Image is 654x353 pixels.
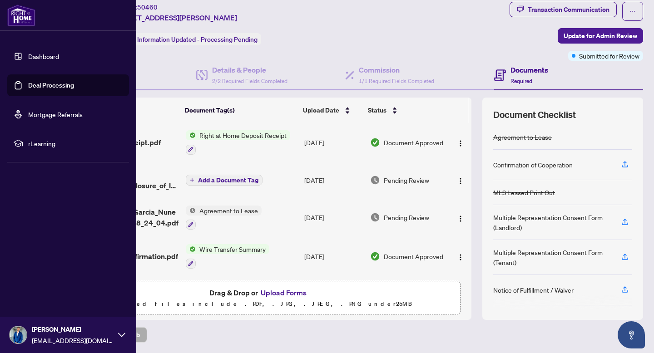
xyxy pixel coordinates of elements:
[493,108,576,121] span: Document Checklist
[370,251,380,261] img: Document Status
[510,2,617,17] button: Transaction Communication
[579,51,639,61] span: Submitted for Review
[196,130,290,140] span: Right at Home Deposit Receipt
[453,135,468,150] button: Logo
[28,52,59,60] a: Dashboard
[186,244,269,269] button: Status IconWire Transfer Summary
[510,64,548,75] h4: Documents
[457,177,464,185] img: Logo
[64,299,455,309] p: Supported files include .PDF, .JPG, .JPEG, .PNG under 25 MB
[209,287,309,299] span: Drag & Drop or
[28,110,83,118] a: Mortgage Referrals
[186,130,196,140] img: Status Icon
[384,212,429,222] span: Pending Review
[32,335,114,345] span: [EMAIL_ADDRESS][DOMAIN_NAME]
[510,78,532,84] span: Required
[384,251,443,261] span: Document Approved
[301,123,366,162] td: [DATE]
[113,33,261,45] div: Status:
[453,210,468,225] button: Logo
[28,81,74,89] a: Deal Processing
[137,3,158,11] span: 50460
[196,244,269,254] span: Wire Transfer Summary
[493,285,574,295] div: Notice of Fulfillment / Waiver
[190,178,194,182] span: plus
[299,98,364,123] th: Upload Date
[301,162,366,198] td: [DATE]
[212,64,287,75] h4: Details & People
[113,12,237,23] span: [STREET_ADDRESS][PERSON_NAME]
[359,64,434,75] h4: Commission
[370,175,380,185] img: Document Status
[186,130,290,155] button: Status IconRight at Home Deposit Receipt
[186,244,196,254] img: Status Icon
[493,132,552,142] div: Agreement to Lease
[303,105,339,115] span: Upload Date
[453,173,468,187] button: Logo
[564,29,637,43] span: Update for Admin Review
[301,237,366,276] td: [DATE]
[359,78,434,84] span: 1/1 Required Fields Completed
[528,2,609,17] div: Transaction Communication
[186,206,196,216] img: Status Icon
[493,247,610,267] div: Multiple Representation Consent Form (Tenant)
[370,137,380,147] img: Document Status
[384,137,443,147] span: Document Approved
[368,105,386,115] span: Status
[258,287,309,299] button: Upload Forms
[7,5,35,26] img: logo
[198,177,258,183] span: Add a Document Tag
[32,324,114,334] span: [PERSON_NAME]
[493,160,573,170] div: Confirmation of Cooperation
[137,35,258,44] span: Information Updated - Processing Pending
[493,187,555,197] div: MLS Leased Print Out
[457,254,464,261] img: Logo
[618,321,645,348] button: Open asap
[181,98,299,123] th: Document Tag(s)
[370,212,380,222] img: Document Status
[186,206,262,230] button: Status IconAgreement to Lease
[364,98,446,123] th: Status
[10,326,27,343] img: Profile Icon
[186,174,263,186] button: Add a Document Tag
[301,198,366,237] td: [DATE]
[453,249,468,264] button: Logo
[28,138,123,148] span: rLearning
[212,78,287,84] span: 2/2 Required Fields Completed
[457,140,464,147] img: Logo
[384,175,429,185] span: Pending Review
[457,215,464,222] img: Logo
[196,206,262,216] span: Agreement to Lease
[493,212,610,232] div: Multiple Representation Consent Form (Landlord)
[558,28,643,44] button: Update for Admin Review
[186,175,263,186] button: Add a Document Tag
[59,281,460,315] span: Drag & Drop orUpload FormsSupported files include .PDF, .JPG, .JPEG, .PNG under25MB
[629,8,636,15] span: ellipsis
